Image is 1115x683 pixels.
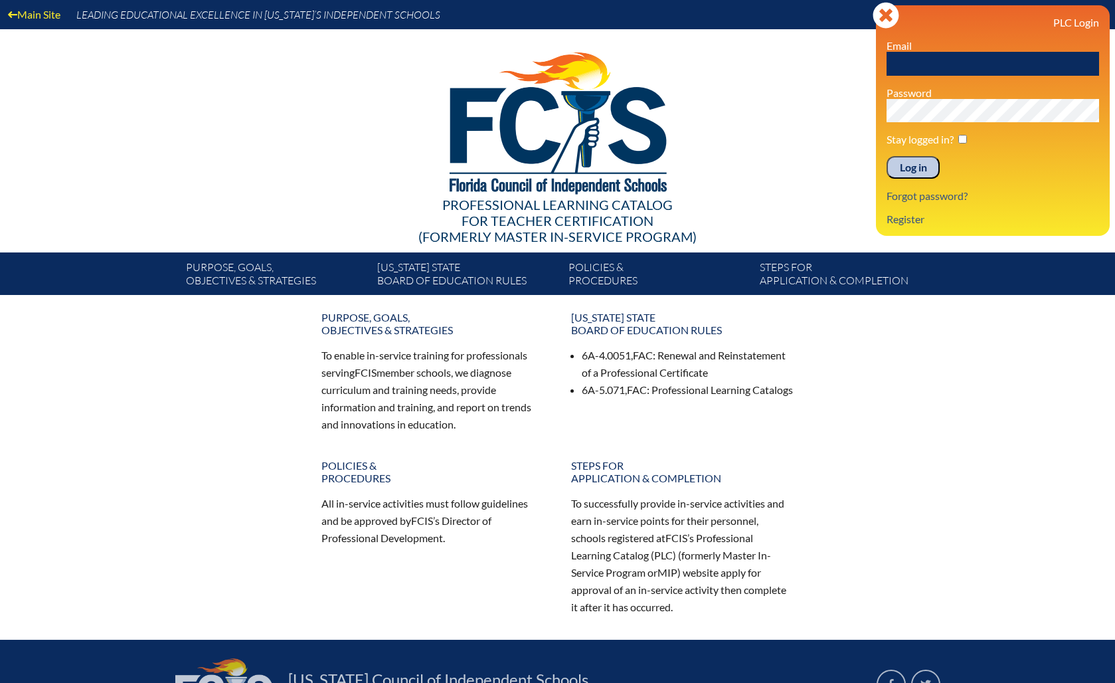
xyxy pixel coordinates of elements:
[181,258,372,295] a: Purpose, goals,objectives & strategies
[881,210,930,228] a: Register
[633,349,653,361] span: FAC
[887,133,954,146] label: Stay logged in?
[563,454,802,490] a: Steps forapplication & completion
[563,258,754,295] a: Policies &Procedures
[175,197,940,244] div: Professional Learning Catalog (formerly Master In-service Program)
[654,549,673,561] span: PLC
[887,39,912,52] label: Email
[582,347,794,381] li: 6A-4.0051, : Renewal and Reinstatement of a Professional Certificate
[627,383,647,396] span: FAC
[873,2,899,29] svg: Close
[355,366,377,379] span: FCIS
[887,156,940,179] input: Log in
[881,187,973,205] a: Forgot password?
[321,495,545,547] p: All in-service activities must follow guidelines and be approved by ’s Director of Professional D...
[462,213,653,229] span: for Teacher Certification
[582,381,794,399] li: 6A-5.071, : Professional Learning Catalogs
[754,258,946,295] a: Steps forapplication & completion
[313,454,553,490] a: Policies &Procedures
[657,566,677,579] span: MIP
[321,347,545,433] p: To enable in-service training for professionals serving member schools, we diagnose curriculum an...
[372,258,563,295] a: [US_STATE] StateBoard of Education rules
[420,29,695,211] img: FCISlogo221.eps
[313,306,553,341] a: Purpose, goals,objectives & strategies
[665,532,687,544] span: FCIS
[571,495,794,615] p: To successfully provide in-service activities and earn in-service points for their personnel, sch...
[887,16,1099,29] h3: PLC Login
[411,514,433,527] span: FCIS
[563,306,802,341] a: [US_STATE] StateBoard of Education rules
[3,5,66,23] a: Main Site
[887,86,932,99] label: Password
